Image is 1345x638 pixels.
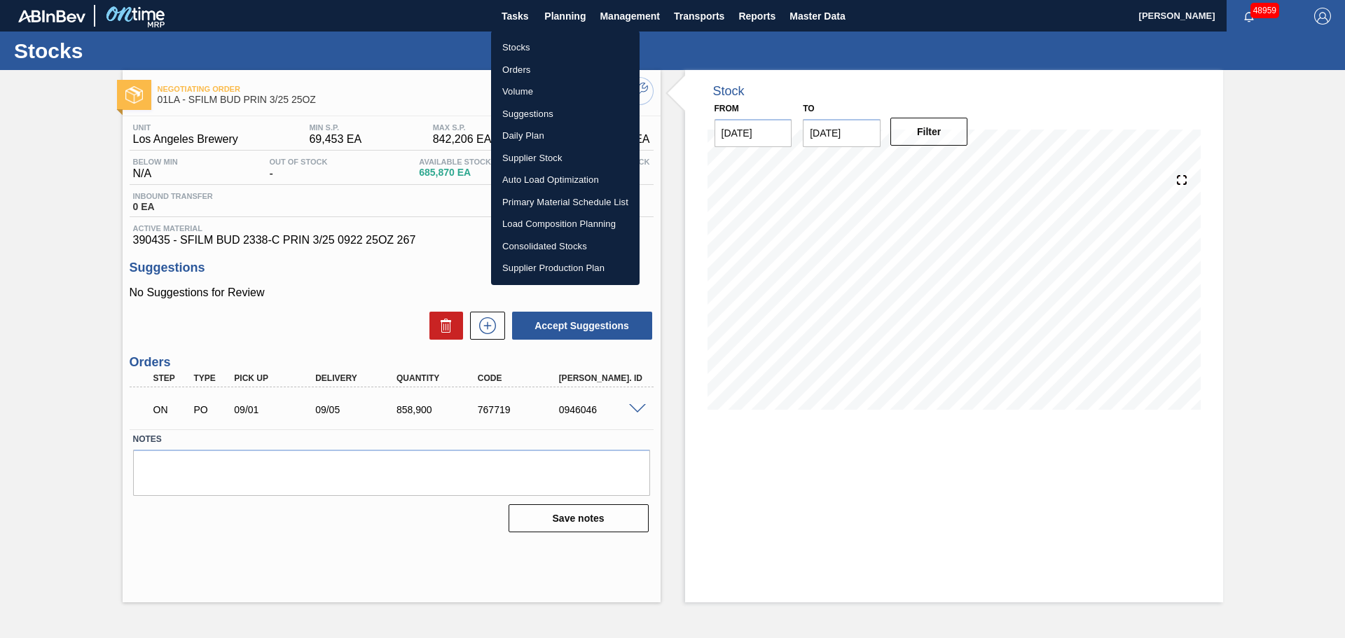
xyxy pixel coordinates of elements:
[491,235,640,258] a: Consolidated Stocks
[491,257,640,279] a: Supplier Production Plan
[491,81,640,103] a: Volume
[491,59,640,81] a: Orders
[491,147,640,169] a: Supplier Stock
[491,103,640,125] a: Suggestions
[491,191,640,214] a: Primary Material Schedule List
[491,169,640,191] a: Auto Load Optimization
[491,36,640,59] a: Stocks
[491,125,640,147] a: Daily Plan
[491,213,640,235] a: Load Composition Planning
